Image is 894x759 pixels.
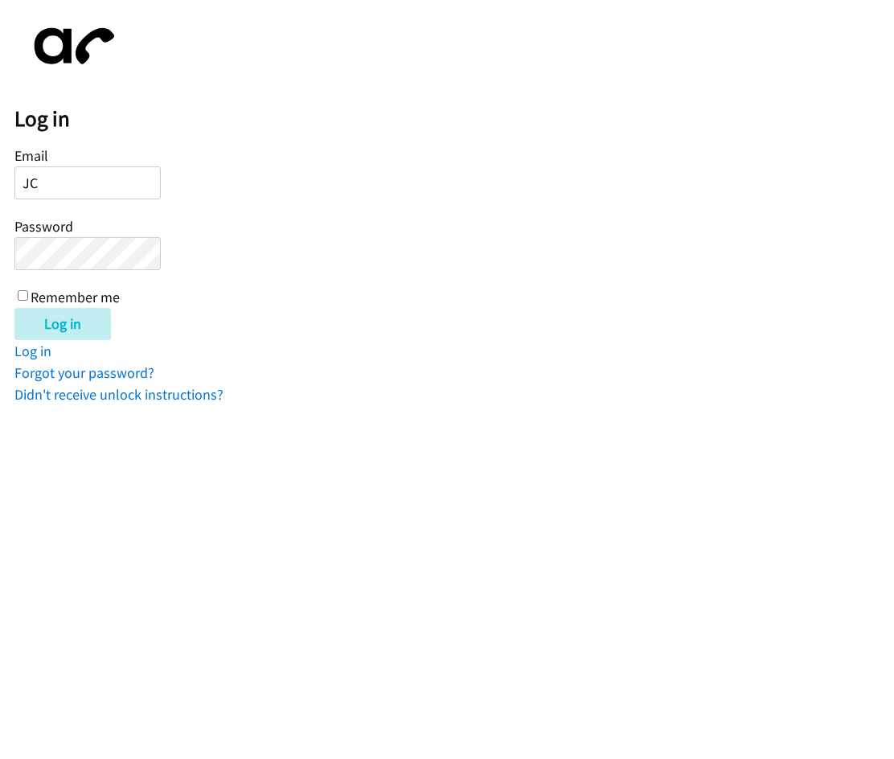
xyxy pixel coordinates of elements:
a: Log in [14,342,51,360]
img: aphone-8a226864a2ddd6a5e75d1ebefc011f4aa8f32683c2d82f3fb0802fe031f96514.svg [14,14,127,78]
h2: Log in [14,105,894,133]
label: Remember me [31,288,120,306]
a: Didn't receive unlock instructions? [14,385,223,404]
label: Email [14,146,48,165]
label: Password [14,217,73,236]
input: Log in [14,308,111,340]
a: Forgot your password? [14,363,154,382]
